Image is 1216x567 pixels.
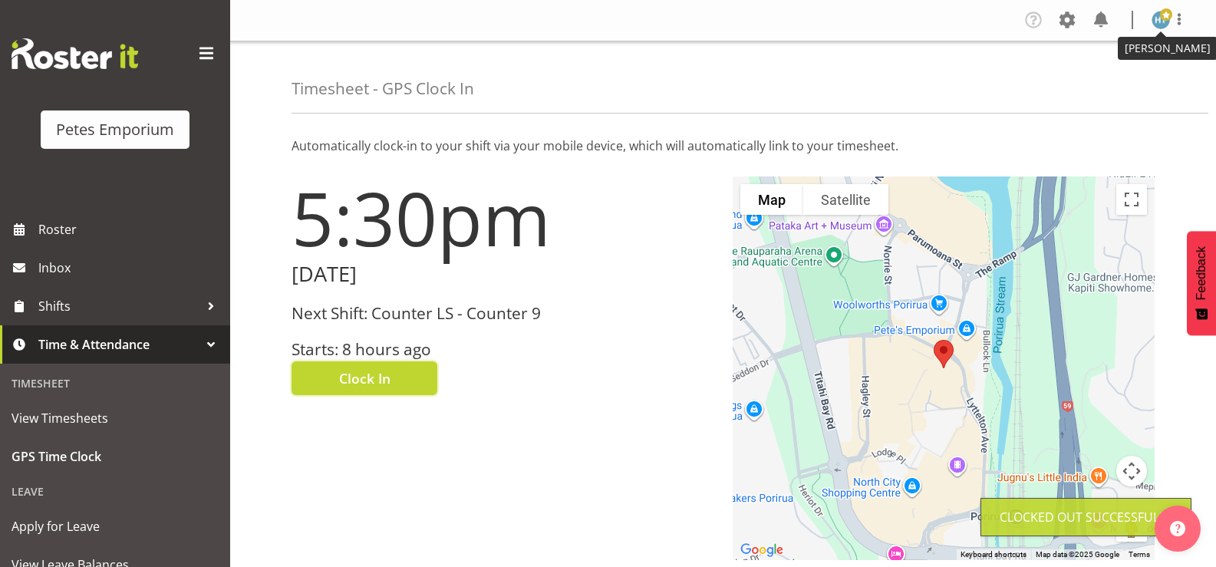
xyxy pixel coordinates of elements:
a: View Timesheets [4,399,226,437]
span: Feedback [1195,246,1208,300]
a: GPS Time Clock [4,437,226,476]
span: View Timesheets [12,407,219,430]
div: Timesheet [4,368,226,399]
h1: 5:30pm [292,176,714,259]
div: Leave [4,476,226,507]
img: helena-tomlin701.jpg [1152,11,1170,29]
img: Google [737,540,787,560]
span: Inbox [38,256,222,279]
h3: Next Shift: Counter LS - Counter 9 [292,305,714,322]
span: Clock In [339,368,391,388]
span: Map data ©2025 Google [1036,550,1119,559]
span: Time & Attendance [38,333,199,356]
span: GPS Time Clock [12,445,219,468]
button: Feedback - Show survey [1187,231,1216,335]
h2: [DATE] [292,262,714,286]
button: Keyboard shortcuts [961,549,1027,560]
h3: Starts: 8 hours ago [292,341,714,358]
button: Toggle fullscreen view [1116,184,1147,215]
button: Show satellite imagery [803,184,888,215]
div: Petes Emporium [56,118,174,141]
img: help-xxl-2.png [1170,521,1185,536]
a: Terms (opens in new tab) [1129,550,1150,559]
span: Apply for Leave [12,515,219,538]
span: Roster [38,218,222,241]
button: Show street map [740,184,803,215]
a: Apply for Leave [4,507,226,546]
h4: Timesheet - GPS Clock In [292,80,474,97]
button: Map camera controls [1116,456,1147,486]
button: Clock In [292,361,437,395]
img: Rosterit website logo [12,38,138,69]
p: Automatically clock-in to your shift via your mobile device, which will automatically link to you... [292,137,1155,155]
a: Open this area in Google Maps (opens a new window) [737,540,787,560]
span: Shifts [38,295,199,318]
div: Clocked out Successfully [1000,508,1172,526]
